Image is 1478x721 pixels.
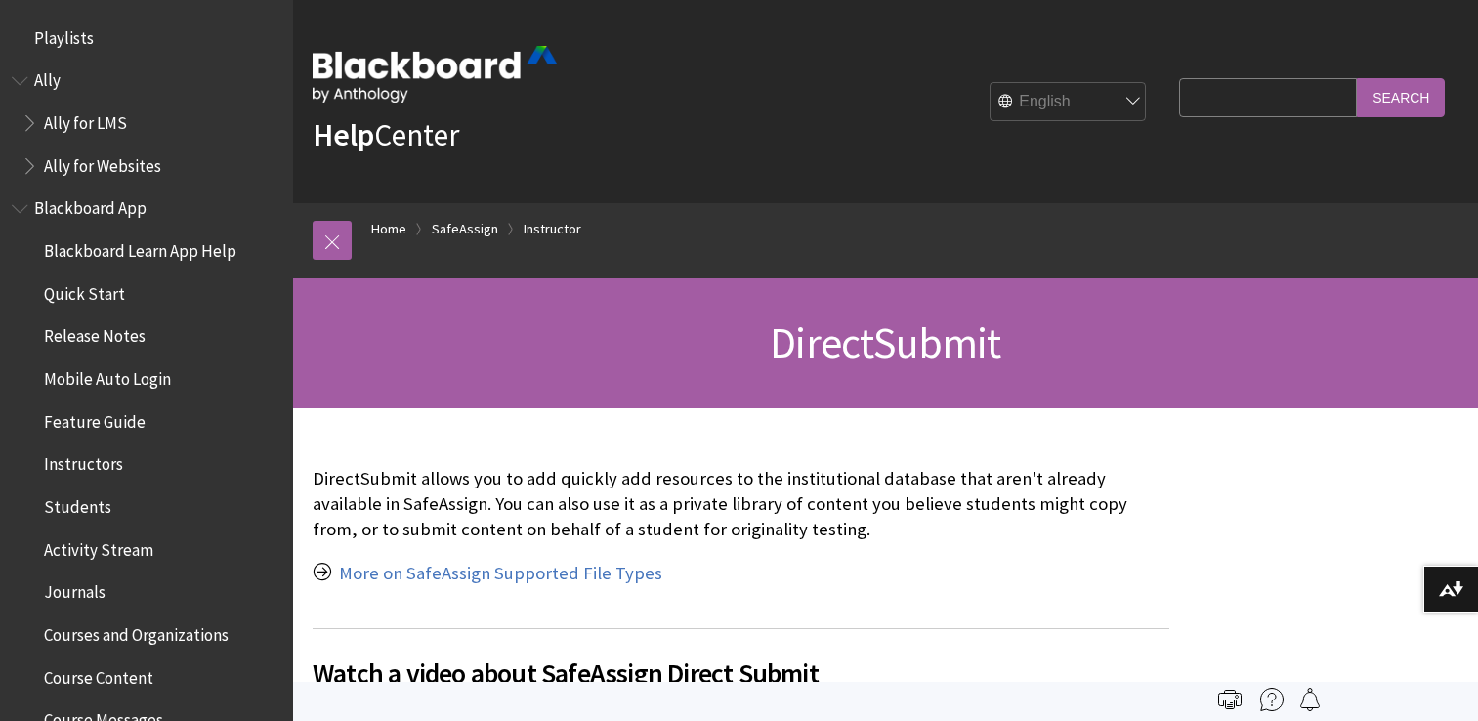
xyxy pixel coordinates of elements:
[1260,688,1284,711] img: More help
[44,149,161,176] span: Ally for Websites
[313,653,1169,694] span: Watch a video about SafeAssign Direct Submit
[1357,78,1445,116] input: Search
[44,490,111,517] span: Students
[44,405,146,432] span: Feature Guide
[44,661,153,688] span: Course Content
[44,277,125,304] span: Quick Start
[44,618,229,645] span: Courses and Organizations
[313,115,374,154] strong: Help
[12,64,281,183] nav: Book outline for Anthology Ally Help
[313,466,1169,543] p: DirectSubmit allows you to add quickly add resources to the institutional database that aren't al...
[44,106,127,133] span: Ally for LMS
[12,21,281,55] nav: Book outline for Playlists
[44,448,123,475] span: Instructors
[34,64,61,91] span: Ally
[991,83,1147,122] select: Site Language Selector
[44,533,153,560] span: Activity Stream
[44,320,146,347] span: Release Notes
[34,21,94,48] span: Playlists
[432,217,498,241] a: SafeAssign
[524,217,581,241] a: Instructor
[313,115,459,154] a: HelpCenter
[44,576,106,603] span: Journals
[313,46,557,103] img: Blackboard by Anthology
[770,316,1000,369] span: DirectSubmit
[371,217,406,241] a: Home
[34,192,147,219] span: Blackboard App
[339,562,662,585] a: More on SafeAssign Supported File Types
[1298,688,1322,711] img: Follow this page
[44,234,236,261] span: Blackboard Learn App Help
[1218,688,1242,711] img: Print
[44,362,171,389] span: Mobile Auto Login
